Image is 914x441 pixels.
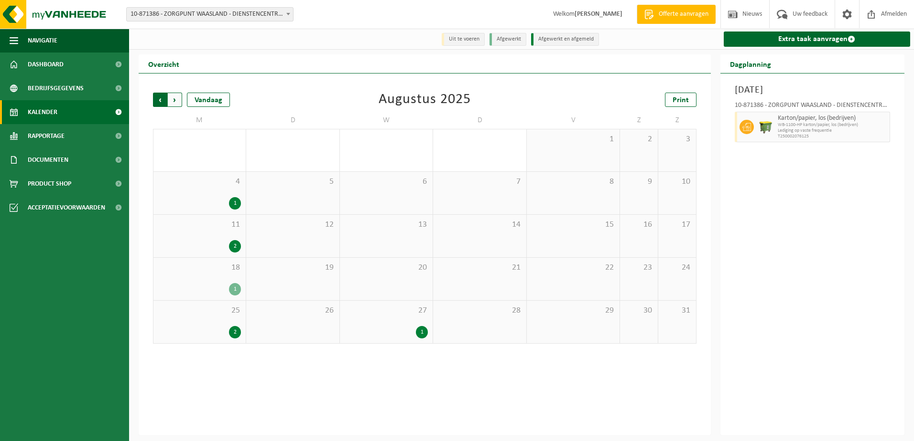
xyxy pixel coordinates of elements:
[778,134,888,139] span: T250002076125
[665,93,696,107] a: Print
[532,177,615,187] span: 8
[340,112,433,129] td: W
[229,240,241,252] div: 2
[251,262,334,273] span: 19
[720,54,781,73] h2: Dagplanning
[438,305,521,316] span: 28
[735,102,891,112] div: 10-871386 - ZORGPUNT WAASLAND - DIENSTENCENTRUM [GEOGRAPHIC_DATA]
[127,8,293,21] span: 10-871386 - ZORGPUNT WAASLAND - DIENSTENCENTRUM HOUTMERE - ZWIJNDRECHT
[246,112,339,129] td: D
[438,220,521,230] span: 14
[656,10,711,19] span: Offerte aanvragen
[637,5,716,24] a: Offerte aanvragen
[658,112,696,129] td: Z
[442,33,485,46] li: Uit te voeren
[625,177,653,187] span: 9
[663,305,691,316] span: 31
[139,54,189,73] h2: Overzicht
[438,262,521,273] span: 21
[532,220,615,230] span: 15
[153,112,246,129] td: M
[575,10,622,18] strong: [PERSON_NAME]
[527,112,620,129] td: V
[345,177,428,187] span: 6
[28,172,71,196] span: Product Shop
[229,326,241,338] div: 2
[759,120,773,134] img: WB-1100-HPE-GN-50
[28,196,105,220] span: Acceptatievoorwaarden
[778,128,888,134] span: Lediging op vaste frequentie
[158,305,241,316] span: 25
[251,220,334,230] span: 12
[625,220,653,230] span: 16
[625,262,653,273] span: 23
[663,134,691,145] span: 3
[532,262,615,273] span: 22
[345,262,428,273] span: 20
[158,177,241,187] span: 4
[379,93,471,107] div: Augustus 2025
[433,112,526,129] td: D
[28,52,64,76] span: Dashboard
[663,177,691,187] span: 10
[158,262,241,273] span: 18
[345,220,428,230] span: 13
[229,283,241,295] div: 1
[778,122,888,128] span: WB-1100-HP karton/papier, los (bedrijven)
[229,197,241,210] div: 1
[620,112,658,129] td: Z
[28,148,68,172] span: Documenten
[735,83,891,97] h3: [DATE]
[532,134,615,145] span: 1
[625,305,653,316] span: 30
[724,31,911,47] a: Extra taak aanvragen
[153,93,167,107] span: Vorige
[532,305,615,316] span: 29
[531,33,599,46] li: Afgewerkt en afgemeld
[251,177,334,187] span: 5
[168,93,182,107] span: Volgende
[673,96,689,104] span: Print
[28,124,65,148] span: Rapportage
[187,93,230,107] div: Vandaag
[625,134,653,145] span: 2
[663,220,691,230] span: 17
[158,220,241,230] span: 11
[778,115,888,122] span: Karton/papier, los (bedrijven)
[438,177,521,187] span: 7
[28,76,84,100] span: Bedrijfsgegevens
[126,7,294,21] span: 10-871386 - ZORGPUNT WAASLAND - DIENSTENCENTRUM HOUTMERE - ZWIJNDRECHT
[416,326,428,338] div: 1
[490,33,526,46] li: Afgewerkt
[28,100,57,124] span: Kalender
[28,29,57,52] span: Navigatie
[663,262,691,273] span: 24
[251,305,334,316] span: 26
[345,305,428,316] span: 27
